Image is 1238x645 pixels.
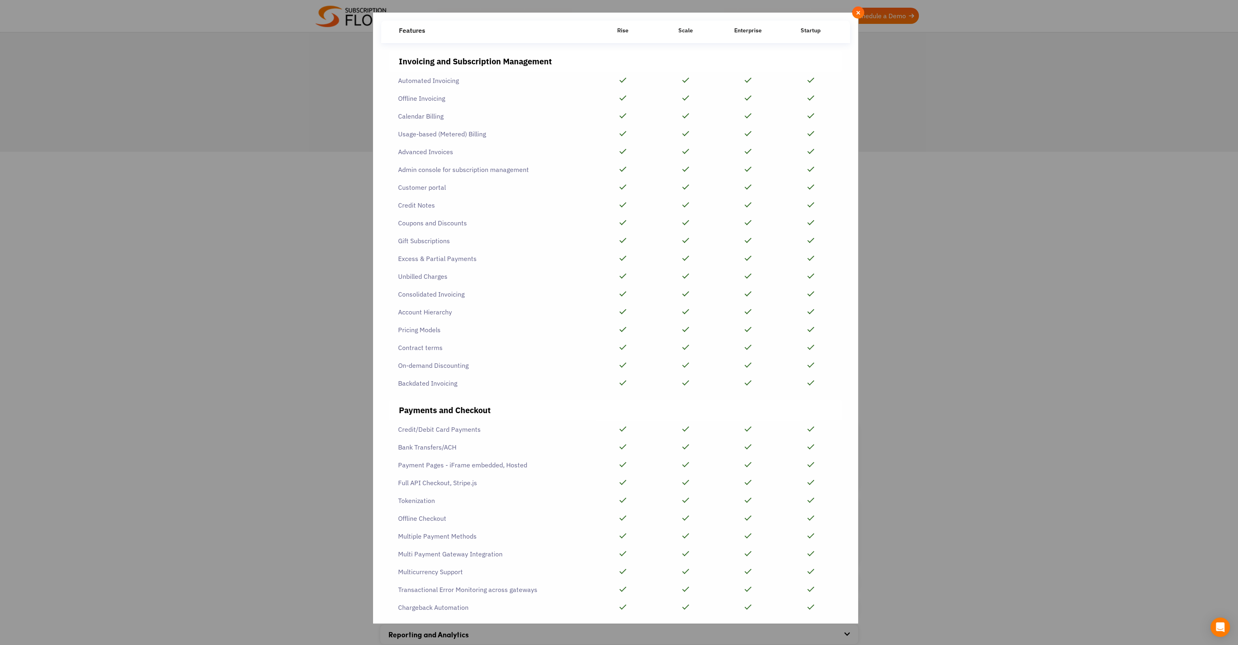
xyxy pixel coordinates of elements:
div: Tokenization [389,492,592,509]
div: Coupons and Discounts [389,214,592,232]
div: Payment Pages - iFrame embedded, Hosted [389,456,592,474]
div: Advanced Invoices [389,143,592,161]
div: Admin console for subscription management [389,161,592,178]
div: Gift Subscriptions [389,232,592,250]
div: Transactional Error Monitoring across gateways [389,581,592,598]
div: Open Intercom Messenger [1210,617,1230,637]
div: Multi Payment Gateway Integration [389,545,592,563]
div: Offline Invoicing [389,89,592,107]
div: Customer portal [389,178,592,196]
div: Automated Invoicing [389,72,592,89]
div: Invoicing and Subscription Management [399,55,832,68]
div: Pricing Models [389,321,592,339]
div: Account Hierarchy [389,303,592,321]
div: Unbilled Charges [389,267,592,285]
div: Chargeback Automation [389,598,592,616]
span: × [856,8,861,17]
div: On-demand Discounting [389,356,592,374]
div: Excess & Partial Payments [389,250,592,267]
div: Credit/Debit Card Payments [389,420,592,438]
button: Close [852,6,864,19]
div: Payments and Checkout [399,404,832,416]
div: Contract terms [389,339,592,356]
div: Multicurrency Support [389,563,592,581]
div: Backdated Invoicing [389,374,592,392]
div: Offline Checkout [389,509,592,527]
div: Full API Checkout, Stripe.js [389,474,592,492]
div: Bank Transfers/ACH [389,438,592,456]
div: Multiple Payment Methods [389,527,592,545]
div: Calendar Billing [389,107,592,125]
div: Consolidated Invoicing [389,285,592,303]
div: Credit Notes [389,196,592,214]
div: Usage-based (Metered) Billing [389,125,592,143]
